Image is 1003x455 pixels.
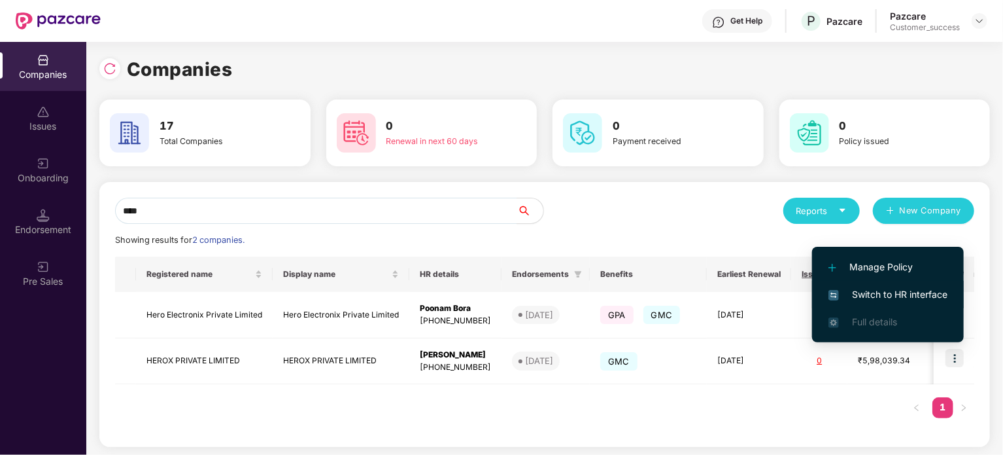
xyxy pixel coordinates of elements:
[790,113,829,153] img: svg+xml;base64,PHN2ZyB4bWxucz0iaHR0cDovL3d3dy53My5vcmcvMjAwMC9zdmciIHdpZHRoPSI2MCIgaGVpZ2h0PSI2MC...
[600,352,637,371] span: GMC
[890,22,960,33] div: Customer_success
[828,264,836,272] img: svg+xml;base64,PHN2ZyB4bWxucz0iaHR0cDovL3d3dy53My5vcmcvMjAwMC9zdmciIHdpZHRoPSIxMi4yMDEiIGhlaWdodD...
[707,338,791,385] td: [DATE]
[337,113,376,153] img: svg+xml;base64,PHN2ZyB4bWxucz0iaHR0cDovL3d3dy53My5vcmcvMjAwMC9zdmciIHdpZHRoPSI2MCIgaGVpZ2h0PSI2MC...
[712,16,725,29] img: svg+xml;base64,PHN2ZyBpZD0iSGVscC0zMngzMiIgeG1sbnM9Imh0dHA6Ly93d3cudzMub3JnLzIwMDAvc3ZnIiB3aWR0aD...
[791,257,847,292] th: Issues
[136,257,273,292] th: Registered name
[420,349,491,361] div: [PERSON_NAME]
[613,118,719,135] h3: 0
[828,260,947,274] span: Manage Policy
[807,13,815,29] span: P
[127,55,233,84] h1: Companies
[890,10,960,22] div: Pazcare
[873,198,974,224] button: plusNew Company
[160,118,266,135] h3: 17
[953,397,974,418] li: Next Page
[906,397,927,418] button: left
[960,404,968,412] span: right
[37,209,50,222] img: svg+xml;base64,PHN2ZyB3aWR0aD0iMTQuNSIgaGVpZ2h0PSIxNC41IiB2aWV3Qm94PSIwIDAgMTYgMTYiIGZpbGw9Im5vbm...
[590,257,707,292] th: Benefits
[273,257,409,292] th: Display name
[273,338,409,385] td: HEROX PRIVATE LIMITED
[103,62,116,75] img: svg+xml;base64,PHN2ZyBpZD0iUmVsb2FkLTMyeDMyIiB4bWxucz0iaHR0cDovL3d3dy53My5vcmcvMjAwMC9zdmciIHdpZH...
[517,198,544,224] button: search
[838,206,847,215] span: caret-down
[906,397,927,418] li: Previous Page
[146,269,252,280] span: Registered name
[571,266,585,282] span: filter
[525,308,553,321] div: [DATE]
[932,397,953,417] a: 1
[283,269,389,280] span: Display name
[730,16,762,26] div: Get Help
[802,269,827,280] span: Issues
[386,118,493,135] h3: 0
[517,206,543,216] span: search
[420,315,491,327] div: [PHONE_NUMBER]
[613,135,719,147] div: Payment received
[192,235,245,245] span: 2 companies.
[852,316,897,327] span: Full details
[16,12,101,29] img: New Pazcare Logo
[974,16,985,26] img: svg+xml;base64,PHN2ZyBpZD0iRHJvcGRvd24tMzJ4MzIiIHhtbG5zPSJodHRwOi8vd3d3LnczLm9yZy8yMDAwL3N2ZyIgd2...
[160,135,266,147] div: Total Companies
[600,306,634,324] span: GPA
[707,257,791,292] th: Earliest Renewal
[802,309,837,321] div: 0
[37,54,50,67] img: svg+xml;base64,PHN2ZyBpZD0iQ29tcGFuaWVzIiB4bWxucz0iaHR0cDovL3d3dy53My5vcmcvMjAwMC9zdmciIHdpZHRoPS...
[37,157,50,170] img: svg+xml;base64,PHN2ZyB3aWR0aD0iMjAiIGhlaWdodD0iMjAiIHZpZXdCb3g9IjAgMCAyMCAyMCIgZmlsbD0ibm9uZSIgeG...
[945,349,964,367] img: icon
[110,113,149,153] img: svg+xml;base64,PHN2ZyB4bWxucz0iaHR0cDovL3d3dy53My5vcmcvMjAwMC9zdmciIHdpZHRoPSI2MCIgaGVpZ2h0PSI2MC...
[826,15,862,27] div: Pazcare
[840,135,946,147] div: Policy issued
[37,105,50,118] img: svg+xml;base64,PHN2ZyBpZD0iSXNzdWVzX2Rpc2FibGVkIiB4bWxucz0iaHR0cDovL3d3dy53My5vcmcvMjAwMC9zdmciIH...
[828,290,839,300] img: svg+xml;base64,PHN2ZyB4bWxucz0iaHR0cDovL3d3dy53My5vcmcvMjAwMC9zdmciIHdpZHRoPSIxNiIgaGVpZ2h0PSIxNi...
[136,292,273,338] td: Hero Electronix Private Limited
[913,404,921,412] span: left
[420,302,491,315] div: Poonam Bora
[115,235,245,245] span: Showing results for
[512,269,569,280] span: Endorsements
[525,354,553,367] div: [DATE]
[420,361,491,374] div: [PHONE_NUMBER]
[386,135,493,147] div: Renewal in next 60 days
[574,270,582,278] span: filter
[136,338,273,385] td: HEROX PRIVATE LIMITED
[840,118,946,135] h3: 0
[802,355,837,367] div: 0
[273,292,409,338] td: Hero Electronix Private Limited
[409,257,501,292] th: HR details
[37,261,50,274] img: svg+xml;base64,PHN2ZyB3aWR0aD0iMjAiIGhlaWdodD0iMjAiIHZpZXdCb3g9IjAgMCAyMCAyMCIgZmlsbD0ibm9uZSIgeG...
[707,292,791,338] td: [DATE]
[643,306,681,324] span: GMC
[953,397,974,418] button: right
[886,206,894,217] span: plus
[563,113,602,153] img: svg+xml;base64,PHN2ZyB4bWxucz0iaHR0cDovL3d3dy53My5vcmcvMjAwMC9zdmciIHdpZHRoPSI2MCIgaGVpZ2h0PSI2MC...
[828,287,947,302] span: Switch to HR interface
[900,204,962,217] span: New Company
[932,397,953,418] li: 1
[828,318,839,328] img: svg+xml;base64,PHN2ZyB4bWxucz0iaHR0cDovL3d3dy53My5vcmcvMjAwMC9zdmciIHdpZHRoPSIxNi4zNjMiIGhlaWdodD...
[858,355,923,367] div: ₹5,98,039.34
[796,204,847,217] div: Reports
